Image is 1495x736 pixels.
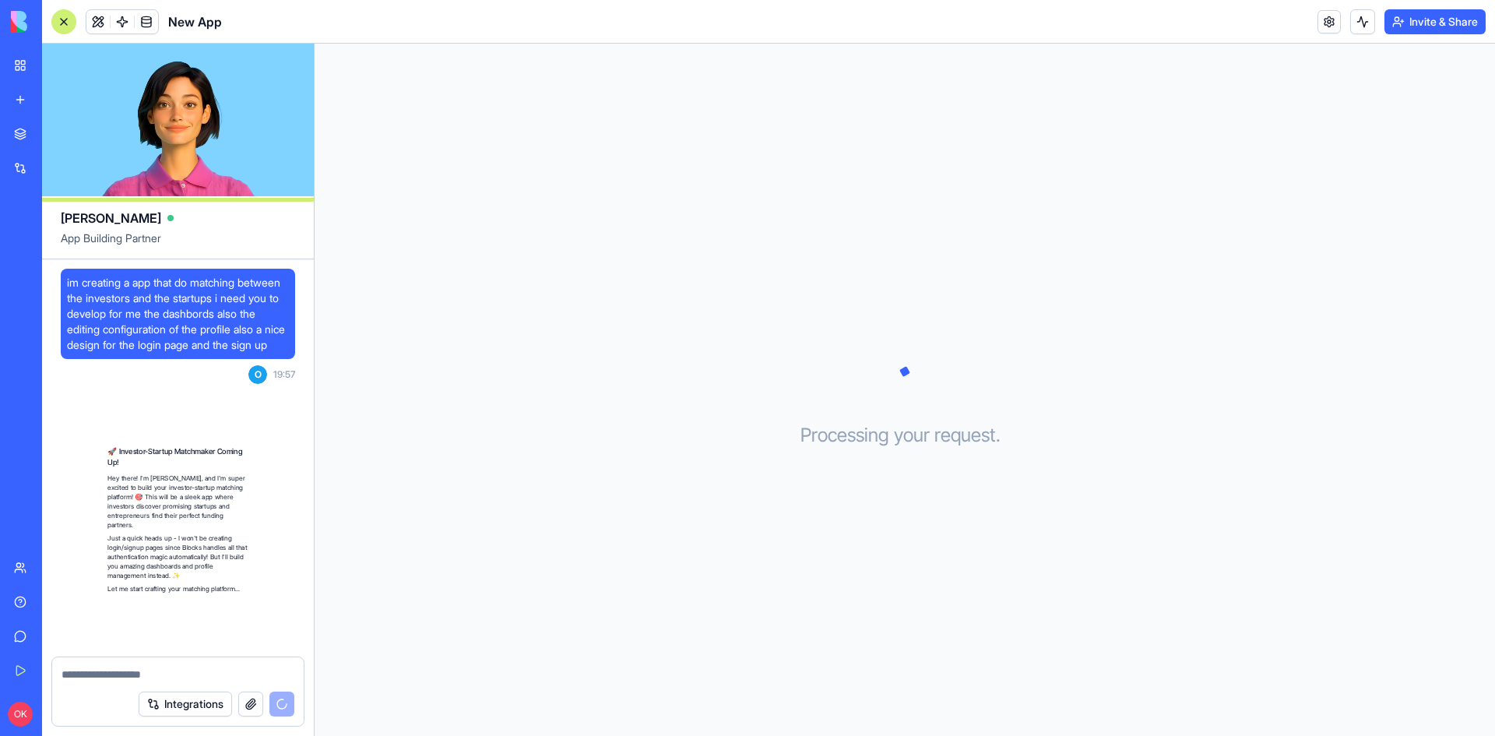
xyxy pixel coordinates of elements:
span: im creating a app that do matching between the investors and the startups i need you to develop f... [67,275,289,353]
span: [PERSON_NAME] [61,209,161,227]
p: Just a quick heads up - I won't be creating login/signup pages since Blocks handles all that auth... [107,534,248,580]
span: App Building Partner [61,231,295,259]
img: logo [11,11,107,33]
p: Hey there! I'm [PERSON_NAME], and I'm super excited to build your investor-startup matching platf... [107,474,248,530]
p: Let me start crafting your matching platform... [107,584,248,593]
button: Integrations [139,692,232,717]
span: O [248,365,267,384]
h3: Processing your request [800,423,1010,448]
button: Invite & Share [1384,9,1486,34]
span: New App [168,12,222,31]
span: . [996,423,1001,448]
span: OK [8,702,33,727]
h2: 🚀 Investor-Startup Matchmaker Coming Up! [107,446,248,469]
span: 19:57 [273,368,295,381]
